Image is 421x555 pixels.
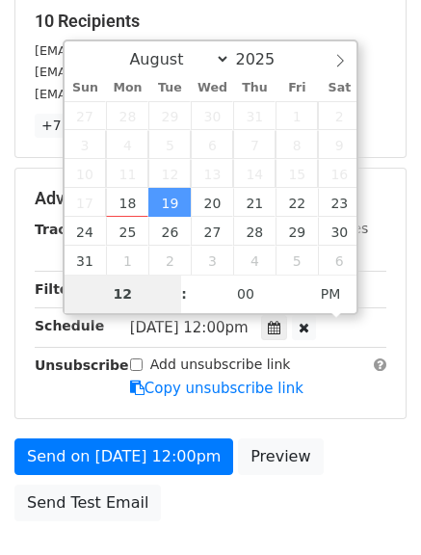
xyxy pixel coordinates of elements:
[318,246,360,275] span: September 6, 2025
[35,11,386,32] h5: 10 Recipients
[318,82,360,94] span: Sat
[65,246,107,275] span: August 31, 2025
[65,159,107,188] span: August 10, 2025
[191,82,233,94] span: Wed
[233,130,276,159] span: August 7, 2025
[191,159,233,188] span: August 13, 2025
[35,222,99,237] strong: Tracking
[35,65,250,79] small: [EMAIL_ADDRESS][DOMAIN_NAME]
[276,246,318,275] span: September 5, 2025
[35,318,104,333] strong: Schedule
[65,217,107,246] span: August 24, 2025
[318,101,360,130] span: August 2, 2025
[106,246,148,275] span: September 1, 2025
[35,188,386,209] h5: Advanced
[276,188,318,217] span: August 22, 2025
[191,188,233,217] span: August 20, 2025
[148,82,191,94] span: Tue
[150,355,291,375] label: Add unsubscribe link
[65,101,107,130] span: July 27, 2025
[14,485,161,521] a: Send Test Email
[233,159,276,188] span: August 14, 2025
[148,217,191,246] span: August 26, 2025
[35,43,250,58] small: [EMAIL_ADDRESS][DOMAIN_NAME]
[233,101,276,130] span: July 31, 2025
[35,281,84,297] strong: Filters
[106,82,148,94] span: Mon
[130,380,303,397] a: Copy unsubscribe link
[191,217,233,246] span: August 27, 2025
[318,188,360,217] span: August 23, 2025
[65,130,107,159] span: August 3, 2025
[191,246,233,275] span: September 3, 2025
[14,438,233,475] a: Send on [DATE] 12:00pm
[106,159,148,188] span: August 11, 2025
[130,319,249,336] span: [DATE] 12:00pm
[233,82,276,94] span: Thu
[318,159,360,188] span: August 16, 2025
[181,275,187,313] span: :
[276,159,318,188] span: August 15, 2025
[35,114,107,138] a: +7 more
[148,188,191,217] span: August 19, 2025
[65,275,182,313] input: Hour
[304,275,357,313] span: Click to toggle
[106,101,148,130] span: July 28, 2025
[148,130,191,159] span: August 5, 2025
[233,246,276,275] span: September 4, 2025
[233,188,276,217] span: August 21, 2025
[106,130,148,159] span: August 4, 2025
[318,130,360,159] span: August 9, 2025
[65,82,107,94] span: Sun
[106,217,148,246] span: August 25, 2025
[148,101,191,130] span: July 29, 2025
[35,357,129,373] strong: Unsubscribe
[35,87,250,101] small: [EMAIL_ADDRESS][DOMAIN_NAME]
[191,130,233,159] span: August 6, 2025
[187,275,304,313] input: Minute
[191,101,233,130] span: July 30, 2025
[325,462,421,555] iframe: Chat Widget
[276,101,318,130] span: August 1, 2025
[276,130,318,159] span: August 8, 2025
[148,159,191,188] span: August 12, 2025
[148,246,191,275] span: September 2, 2025
[318,217,360,246] span: August 30, 2025
[276,82,318,94] span: Fri
[238,438,323,475] a: Preview
[65,188,107,217] span: August 17, 2025
[276,217,318,246] span: August 29, 2025
[230,50,300,68] input: Year
[106,188,148,217] span: August 18, 2025
[233,217,276,246] span: August 28, 2025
